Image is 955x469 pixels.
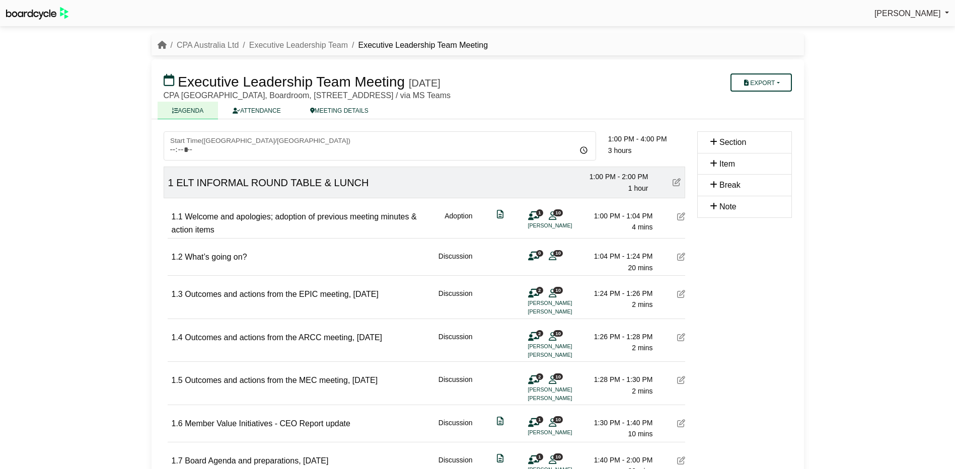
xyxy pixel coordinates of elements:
[348,39,488,52] li: Executive Leadership Team Meeting
[168,177,174,188] span: 1
[438,331,473,360] div: Discussion
[719,181,741,189] span: Break
[553,250,563,257] span: 10
[719,202,737,211] span: Note
[719,138,746,146] span: Section
[536,453,543,460] span: 1
[582,288,653,299] div: 1:24 PM - 1:26 PM
[578,171,648,182] div: 1:00 PM - 2:00 PM
[172,253,183,261] span: 1.2
[164,91,451,100] span: CPA [GEOGRAPHIC_DATA], Boardroom, [STREET_ADDRESS] / via MS Teams
[6,7,68,20] img: BoardcycleBlackGreen-aaafeed430059cb809a45853b8cf6d952af9d84e6e89e1f1685b34bfd5cb7d64.svg
[528,394,604,403] li: [PERSON_NAME]
[185,376,378,384] span: Outcomes and actions from the MEC meeting, [DATE]
[445,210,472,236] div: Adoption
[536,373,543,380] span: 2
[158,39,488,52] nav: breadcrumb
[582,417,653,428] div: 1:30 PM - 1:40 PM
[632,344,652,352] span: 2 mins
[632,387,652,395] span: 2 mins
[185,419,350,428] span: Member Value Initiatives - CEO Report update
[438,288,473,317] div: Discussion
[553,330,563,337] span: 10
[438,251,473,273] div: Discussion
[172,456,183,465] span: 1.7
[185,253,247,261] span: What’s going on?
[296,102,383,119] a: MEETING DETAILS
[608,146,632,154] span: 3 hours
[632,223,652,231] span: 4 mins
[874,9,941,18] span: [PERSON_NAME]
[536,330,543,337] span: 2
[528,351,604,359] li: [PERSON_NAME]
[438,417,473,440] div: Discussion
[628,184,648,192] span: 1 hour
[185,333,382,342] span: Outcomes and actions from the ARCC meeting, [DATE]
[172,333,183,342] span: 1.4
[874,7,949,20] a: [PERSON_NAME]
[158,102,218,119] a: AGENDA
[528,307,604,316] li: [PERSON_NAME]
[536,250,543,257] span: 0
[553,416,563,423] span: 10
[172,290,183,298] span: 1.3
[176,177,369,188] span: ELT INFORMAL ROUND TABLE & LUNCH
[582,374,653,385] div: 1:28 PM - 1:30 PM
[218,102,295,119] a: ATTENDANCE
[177,41,239,49] a: CPA Australia Ltd
[628,430,652,438] span: 10 mins
[553,453,563,460] span: 10
[582,210,653,221] div: 1:00 PM - 1:04 PM
[536,209,543,216] span: 1
[582,331,653,342] div: 1:26 PM - 1:28 PM
[409,77,440,89] div: [DATE]
[582,251,653,262] div: 1:04 PM - 1:24 PM
[730,73,791,92] button: Export
[172,376,183,384] span: 1.5
[553,373,563,380] span: 10
[438,374,473,403] div: Discussion
[608,133,685,144] div: 1:00 PM - 4:00 PM
[528,221,604,230] li: [PERSON_NAME]
[528,385,604,394] li: [PERSON_NAME]
[178,74,405,90] span: Executive Leadership Team Meeting
[582,454,653,465] div: 1:40 PM - 2:00 PM
[553,287,563,293] span: 10
[528,299,604,307] li: [PERSON_NAME]
[172,419,183,428] span: 1.6
[632,300,652,308] span: 2 mins
[172,212,183,221] span: 1.1
[536,416,543,423] span: 1
[185,456,328,465] span: Board Agenda and preparations, [DATE]
[553,209,563,216] span: 10
[185,290,379,298] span: Outcomes and actions from the EPIC meeting, [DATE]
[249,41,348,49] a: Executive Leadership Team
[528,342,604,351] li: [PERSON_NAME]
[719,160,735,168] span: Item
[628,264,652,272] span: 20 mins
[172,212,417,234] span: Welcome and apologies; adoption of previous meeting minutes & action items
[536,287,543,293] span: 2
[528,428,604,437] li: [PERSON_NAME]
